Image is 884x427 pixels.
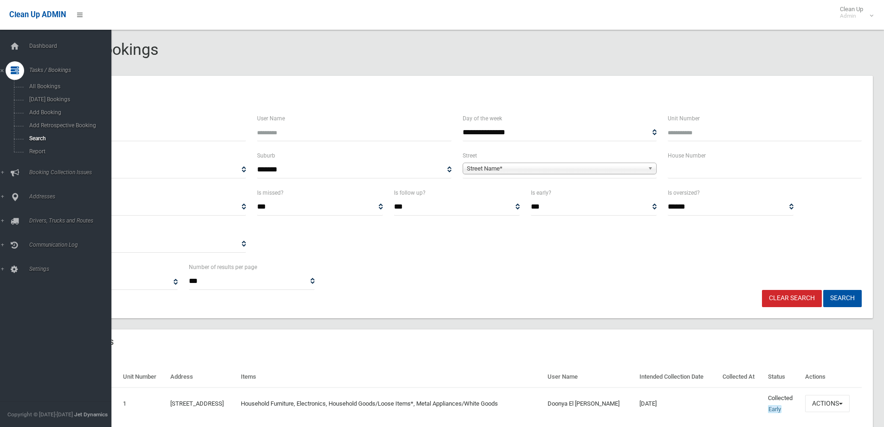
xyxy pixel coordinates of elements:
span: Report [26,148,110,155]
span: Drivers, Trucks and Routes [26,217,118,224]
span: Add Booking [26,109,110,116]
td: Doonya El [PERSON_NAME] [544,388,636,420]
button: Actions [805,395,850,412]
label: Day of the week [463,113,502,124]
label: Suburb [257,151,275,161]
label: Is early? [531,188,551,198]
span: [DATE] Bookings [26,96,110,103]
label: Is missed? [257,188,284,198]
strong: Jet Dynamics [74,411,108,418]
label: Is follow up? [394,188,426,198]
th: Status [764,367,801,388]
label: Street [463,151,477,161]
span: Booking Collection Issues [26,169,118,176]
a: [STREET_ADDRESS] [170,400,224,407]
span: Search [26,135,110,142]
td: [DATE] [636,388,719,420]
th: Intended Collection Date [636,367,719,388]
small: Admin [840,13,863,20]
label: Is oversized? [668,188,700,198]
span: Early [768,405,781,413]
th: Address [167,367,237,388]
span: Communication Log [26,242,118,248]
td: Collected [764,388,801,420]
span: Add Retrospective Booking [26,122,110,129]
th: Unit Number [119,367,167,388]
span: Tasks / Bookings [26,67,118,73]
th: Items [237,367,544,388]
th: User Name [544,367,636,388]
span: Clean Up ADMIN [9,10,66,19]
button: Search [823,290,862,307]
label: Unit Number [668,113,700,124]
td: 1 [119,388,167,420]
span: Clean Up [835,6,872,20]
span: Dashboard [26,43,118,49]
label: House Number [668,151,706,161]
span: Settings [26,266,118,272]
label: User Name [257,113,285,124]
span: Addresses [26,193,118,200]
td: Household Furniture, Electronics, Household Goods/Loose Items*, Metal Appliances/White Goods [237,388,544,420]
span: Copyright © [DATE]-[DATE] [7,411,73,418]
span: All Bookings [26,83,110,90]
span: Street Name* [467,163,644,174]
th: Actions [801,367,862,388]
label: Number of results per page [189,262,257,272]
th: Collected At [719,367,765,388]
a: Clear Search [762,290,822,307]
